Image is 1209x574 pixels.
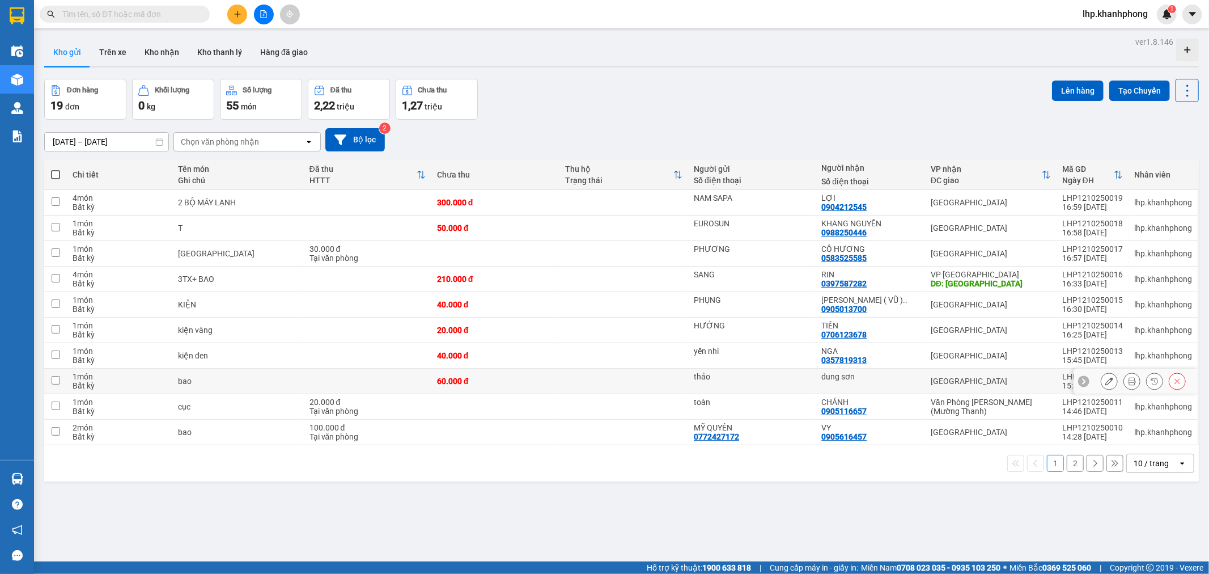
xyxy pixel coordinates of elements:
[694,296,810,305] div: PHỤNG
[181,136,259,147] div: Chọn văn phòng nhận
[1062,164,1114,174] div: Mã GD
[220,79,302,120] button: Số lượng55món
[44,79,126,120] button: Đơn hàng19đơn
[931,377,1051,386] div: [GEOGRAPHIC_DATA]
[243,86,272,94] div: Số lượng
[1062,432,1123,441] div: 14:28 [DATE]
[702,563,751,572] strong: 1900 633 818
[694,164,810,174] div: Người gửi
[309,254,426,263] div: Tại văn phòng
[73,432,167,441] div: Bất kỳ
[821,177,919,186] div: Số điện thoại
[437,326,554,335] div: 20.000 đ
[1009,562,1091,574] span: Miền Bắc
[90,39,135,66] button: Trên xe
[1062,193,1123,202] div: LHP1210250019
[1067,455,1084,472] button: 2
[135,39,188,66] button: Kho nhận
[178,249,298,258] div: TX
[821,347,919,356] div: NGA
[437,377,554,386] div: 60.000 đ
[178,300,298,309] div: KIỆN
[241,102,257,111] span: món
[73,356,167,365] div: Bất kỳ
[1062,305,1123,314] div: 16:30 [DATE]
[1178,459,1187,468] svg: open
[314,99,335,112] span: 2,22
[330,86,351,94] div: Đã thu
[1074,7,1157,21] span: lhp.khanhphong
[694,176,810,185] div: Số điện thoại
[226,99,239,112] span: 55
[1135,36,1173,48] div: ver 1.8.146
[260,10,268,18] span: file-add
[73,407,167,416] div: Bất kỳ
[931,164,1042,174] div: VP nhận
[437,223,554,233] div: 50.000 đ
[1052,81,1104,101] button: Lên hàng
[931,176,1042,185] div: ĐC giao
[1134,170,1192,179] div: Nhân viên
[147,102,155,111] span: kg
[931,326,1051,335] div: [GEOGRAPHIC_DATA]
[254,5,274,24] button: file-add
[647,562,751,574] span: Hỗ trợ kỹ thuật:
[931,249,1051,258] div: [GEOGRAPHIC_DATA]
[11,102,23,114] img: warehouse-icon
[694,193,810,202] div: NAM SAPA
[155,86,189,94] div: Khối lượng
[694,219,810,228] div: EUROSUN
[73,170,167,179] div: Chi tiết
[234,10,241,18] span: plus
[1134,249,1192,258] div: lhp.khanhphong
[694,321,810,330] div: HƯỚNG
[1062,176,1114,185] div: Ngày ĐH
[821,254,867,263] div: 0583525585
[11,130,23,142] img: solution-icon
[1062,423,1123,432] div: LHP1210250010
[227,5,247,24] button: plus
[694,244,810,254] div: PHƯƠNG
[821,279,867,288] div: 0397587282
[178,275,298,284] div: 3TX+ BAO
[132,79,214,120] button: Khối lượng0kg
[821,219,919,228] div: KHANG NGUYỄN
[1062,330,1123,339] div: 16:25 [DATE]
[44,39,90,66] button: Kho gửi
[1134,402,1192,411] div: lhp.khanhphong
[821,330,867,339] div: 0706123678
[73,372,167,381] div: 1 món
[1042,563,1091,572] strong: 0369 525 060
[73,398,167,407] div: 1 món
[304,160,431,190] th: Toggle SortBy
[821,163,919,172] div: Người nhận
[821,228,867,237] div: 0988250446
[337,102,354,111] span: triệu
[325,128,385,151] button: Bộ lọc
[770,562,858,574] span: Cung cấp máy in - giấy in:
[73,321,167,330] div: 1 món
[821,321,919,330] div: TIẾN
[931,398,1051,416] div: Văn Phòng [PERSON_NAME] (Mường Thanh)
[821,244,919,254] div: CÔ HƯƠNG
[694,398,810,407] div: toàn
[1134,198,1192,207] div: lhp.khanhphong
[47,10,55,18] span: search
[73,296,167,305] div: 1 món
[931,223,1051,233] div: [GEOGRAPHIC_DATA]
[931,428,1051,437] div: [GEOGRAPHIC_DATA]
[188,39,251,66] button: Kho thanh lý
[1134,275,1192,284] div: lhp.khanhphong
[1062,254,1123,263] div: 16:57 [DATE]
[45,133,168,151] input: Select a date range.
[694,423,810,432] div: MỸ QUYÊN
[402,99,423,112] span: 1,27
[138,99,145,112] span: 0
[309,432,426,441] div: Tại văn phòng
[861,562,1000,574] span: Miền Nam
[425,102,442,111] span: triệu
[821,296,919,305] div: THANH TÂM ( VŨ )..
[73,330,167,339] div: Bất kỳ
[821,432,867,441] div: 0905616457
[1146,564,1154,572] span: copyright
